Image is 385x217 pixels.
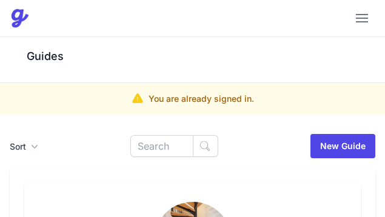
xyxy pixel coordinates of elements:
[10,8,29,28] img: Your Company
[10,141,38,153] button: Sort
[24,49,385,64] h3: Guides
[149,93,254,105] p: You are already signed in.
[310,134,375,158] a: New Guide
[130,135,193,157] input: Search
